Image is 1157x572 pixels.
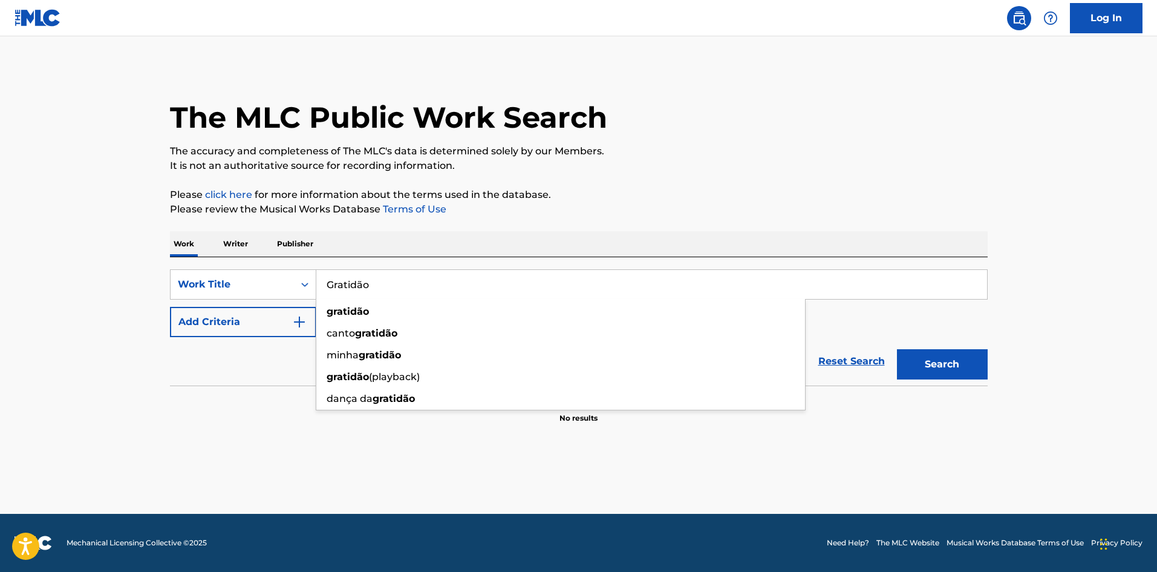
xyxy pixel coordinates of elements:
[170,99,607,136] h1: The MLC Public Work Search
[273,231,317,257] p: Publisher
[170,269,988,386] form: Search Form
[369,371,420,383] span: (playback)
[897,349,988,380] button: Search
[15,9,61,27] img: MLC Logo
[170,188,988,202] p: Please for more information about the terms used in the database.
[327,306,369,317] strong: gratidão
[380,203,446,215] a: Terms of Use
[170,159,988,173] p: It is not an authoritative source for recording information.
[1007,6,1031,30] a: Public Search
[327,349,359,361] span: minha
[1100,526,1107,562] div: Drag
[327,393,373,404] span: dança da
[1043,11,1058,25] img: help
[292,315,307,329] img: 9d2ae6d4665cec9f34b9.svg
[205,189,252,200] a: click here
[327,327,355,339] span: canto
[947,537,1084,548] a: Musical Works Database Terms of Use
[15,536,52,550] img: logo
[1070,3,1142,33] a: Log In
[327,371,369,383] strong: gratidão
[220,231,252,257] p: Writer
[559,398,598,424] p: No results
[178,277,287,292] div: Work Title
[812,348,891,375] a: Reset Search
[170,231,198,257] p: Work
[170,202,988,217] p: Please review the Musical Works Database
[170,144,988,159] p: The accuracy and completeness of The MLC's data is determined solely by our Members.
[67,537,207,548] span: Mechanical Licensing Collective © 2025
[373,393,415,404] strong: gratidão
[1091,537,1142,548] a: Privacy Policy
[1038,6,1063,30] div: Help
[876,537,939,548] a: The MLC Website
[355,327,397,339] strong: gratidão
[1097,514,1157,572] iframe: Chat Widget
[359,349,401,361] strong: gratidão
[827,537,869,548] a: Need Help?
[170,307,316,337] button: Add Criteria
[1012,11,1026,25] img: search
